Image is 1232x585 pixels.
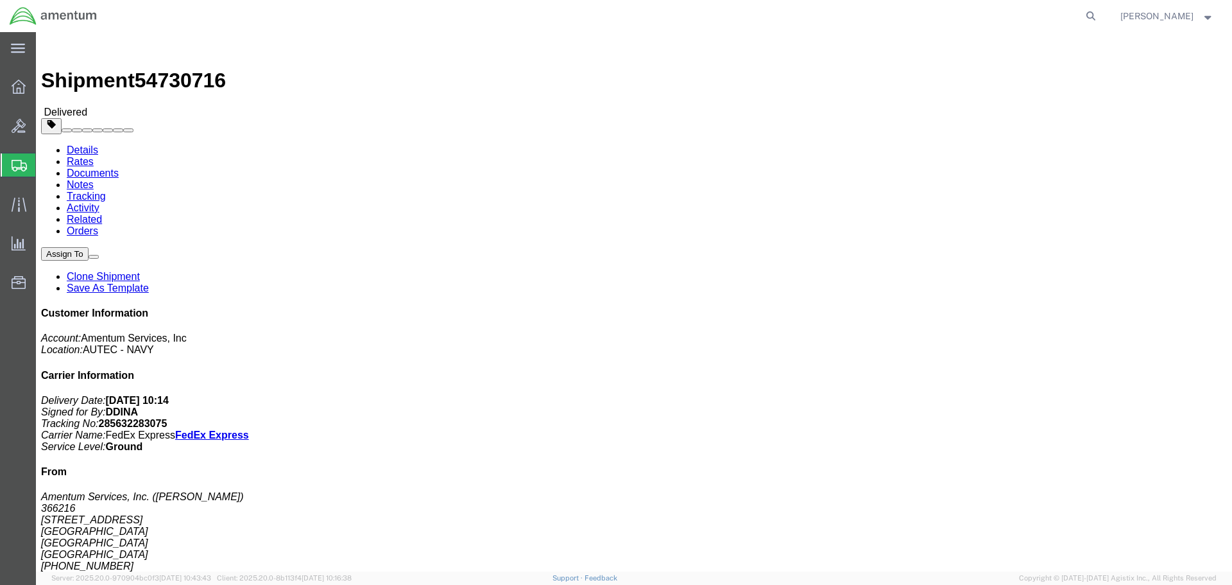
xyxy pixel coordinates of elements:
span: [DATE] 10:43:43 [159,574,211,582]
a: Feedback [585,574,617,582]
span: [DATE] 10:16:38 [302,574,352,582]
span: Client: 2025.20.0-8b113f4 [217,574,352,582]
img: logo [9,6,98,26]
button: [PERSON_NAME] [1120,8,1215,24]
iframe: FS Legacy Container [36,32,1232,572]
span: Copyright © [DATE]-[DATE] Agistix Inc., All Rights Reserved [1019,573,1217,584]
span: Server: 2025.20.0-970904bc0f3 [51,574,211,582]
span: Ahmed Warraiat [1120,9,1193,23]
a: Support [552,574,585,582]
